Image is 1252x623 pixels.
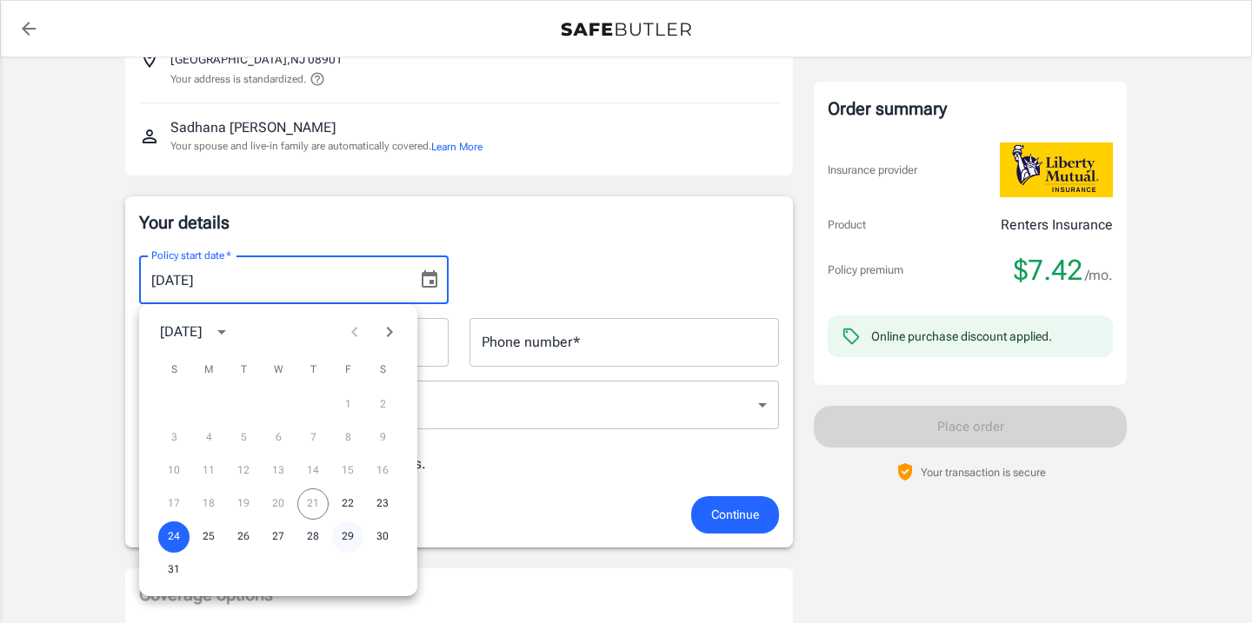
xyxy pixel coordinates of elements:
span: Friday [332,353,363,388]
p: Your details [139,210,779,235]
button: Choose date, selected date is Aug 24, 2025 [412,262,447,297]
label: Policy start date [151,248,231,262]
div: Online purchase discount applied. [871,328,1052,345]
img: Back to quotes [561,23,691,36]
button: Learn More [431,139,483,155]
button: 24 [158,521,190,553]
button: 27 [263,521,294,553]
span: Monday [193,353,224,388]
svg: Insured person [139,126,160,147]
button: Next month [372,315,407,349]
p: [GEOGRAPHIC_DATA] , NJ 08901 [170,50,343,68]
p: Policy premium [828,262,903,279]
input: MM/DD/YYYY [139,255,405,304]
button: 28 [297,521,329,553]
p: Renters Insurance [1001,215,1113,235]
span: Thursday [297,353,329,388]
button: 26 [228,521,259,553]
svg: Insured address [139,49,160,70]
button: 25 [193,521,224,553]
p: Insurance provider [828,162,917,179]
button: 22 [332,488,363,520]
button: calendar view is open, switch to year view [207,317,236,347]
a: back to quotes [11,11,46,46]
img: Liberty Mutual [1000,142,1113,197]
p: Sadhana [PERSON_NAME] [170,117,336,138]
span: Wednesday [263,353,294,388]
button: 23 [367,488,398,520]
div: [DATE] [160,321,202,342]
span: /mo. [1085,263,1113,288]
p: Product [828,216,866,234]
p: Your address is standardized. [170,71,306,87]
button: 30 [367,521,398,553]
p: Your spouse and live-in family are automatically covered. [170,138,483,155]
span: Saturday [367,353,398,388]
span: $7.42 [1014,253,1082,288]
span: Sunday [158,353,190,388]
button: 31 [158,554,190,586]
p: Your transaction is secure [921,464,1046,481]
input: Enter number [469,318,779,367]
div: Order summary [828,96,1113,122]
button: Continue [691,496,779,534]
button: 29 [332,521,363,553]
span: Tuesday [228,353,259,388]
span: Continue [711,504,759,526]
